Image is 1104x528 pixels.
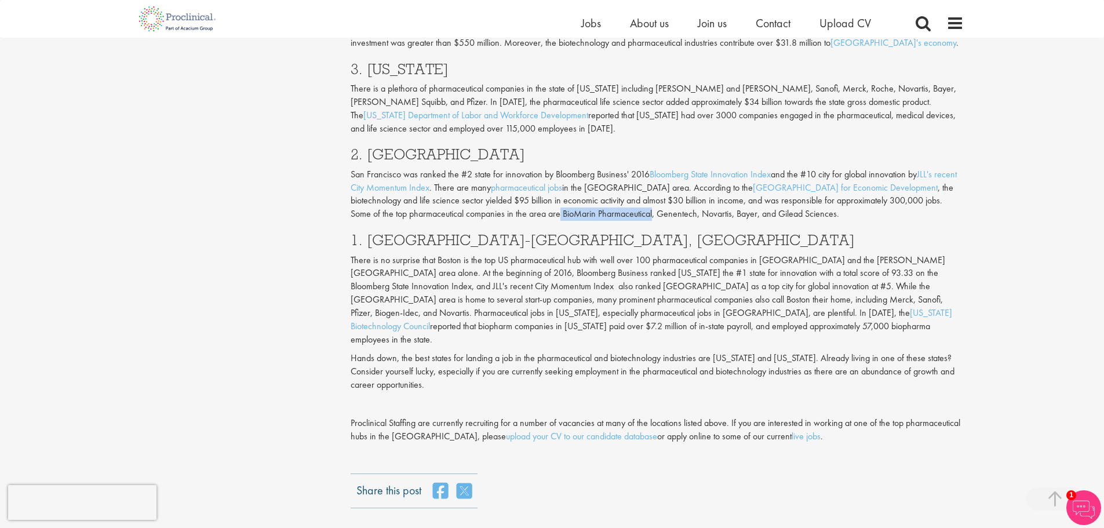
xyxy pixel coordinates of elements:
a: [US_STATE] Department of Labor and Workforce Development [363,109,588,121]
a: Join us [698,16,727,31]
a: [GEOGRAPHIC_DATA]'s economy [830,37,956,49]
iframe: reCAPTCHA [8,485,156,520]
a: share on twitter [457,482,472,500]
p: There is no surprise that Boston is the top US pharmaceutical hub with well over 100 pharmaceutic... [351,254,964,347]
a: Bloomberg State Innovation Index [650,168,771,180]
a: Contact [756,16,790,31]
p: San Francisco was ranked the #2 state for innovation by Bloomberg Business' 2016 and the #10 city... [351,168,964,221]
a: live jobs [792,430,821,442]
a: [US_STATE] Biotechnology Council [351,307,952,332]
a: upload your CV to our candidate database [506,430,657,442]
span: or apply online to some of our current . [657,430,823,442]
h3: 3. [US_STATE] [351,61,964,77]
a: pharmaceutical jobs [491,181,562,194]
p: There is a plethora of pharmaceutical companies in the state of [US_STATE] including [PERSON_NAME... [351,82,964,135]
img: Chatbot [1066,490,1101,525]
label: Share this post [356,482,421,490]
a: Jobs [581,16,601,31]
a: Upload CV [819,16,871,31]
a: [GEOGRAPHIC_DATA] for Economic Development [753,181,938,194]
h3: 2. [GEOGRAPHIC_DATA] [351,147,964,162]
a: JLL's recent City Momentum Index [351,168,957,194]
a: About us [630,16,669,31]
span: Proclinical Staffing are currently recruiting for a number of vacancies at many of the locations ... [351,417,960,442]
p: Hands down, the best states for landing a job in the pharmaceutical and biotechnology industries ... [351,352,964,392]
a: share on facebook [433,482,448,500]
h3: 1. [GEOGRAPHIC_DATA]-[GEOGRAPHIC_DATA], [GEOGRAPHIC_DATA] [351,232,964,247]
span: 1 [1066,490,1076,500]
